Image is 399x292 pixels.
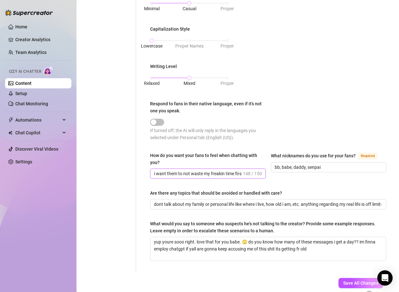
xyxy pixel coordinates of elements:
span: Required [358,153,377,160]
span: Chat Copilot [15,128,61,138]
span: thunderbolt [8,117,13,123]
div: What nicknames do you use for your fans? [271,152,356,159]
div: Open Intercom Messenger [377,270,393,286]
label: What nicknames do you use for your fans? [271,152,384,160]
span: Proper [221,43,234,49]
div: How do you want your fans to feel when chatting with you? [150,152,261,166]
label: Capitalization Style [150,26,194,33]
img: logo-BBDzfeDw.svg [5,10,53,16]
span: Casual [183,6,196,11]
img: AI Chatter [44,66,54,75]
div: Respond to fans in their native language, even if it’s not one you speak. [150,100,264,114]
span: Automations [15,115,61,125]
input: What nicknames do you use for your fans? [275,164,381,171]
a: Home [15,24,27,29]
div: Capitalization Style [150,26,190,33]
span: Minimal [144,6,160,11]
label: Writing Level [150,63,181,70]
div: If turned off, the AI will only reply in the languages you selected under Personal tab (English (... [150,127,268,141]
span: Proper [221,81,234,86]
div: Are there any topics that should be avoided or handled with care? [150,190,282,197]
img: Chat Copilot [8,131,12,135]
span: Save All Changes [343,281,378,286]
label: Are there any topics that should be avoided or handled with care? [150,190,287,197]
label: Respond to fans in their native language, even if it’s not one you speak. [150,100,268,114]
a: Team Analytics [15,50,47,55]
span: Relaxed [144,81,160,86]
span: Proper [221,6,234,11]
div: What would you say to someone who suspects he's not talking to the creator? Provide some example ... [150,220,382,234]
span: 148 / 150 [243,170,262,177]
div: Writing Level [150,63,177,70]
a: Content [15,81,32,86]
span: Izzy AI Chatter [9,69,41,75]
input: How do you want your fans to feel when chatting with you? [154,170,242,177]
button: Save All Changes [338,278,383,288]
a: Discover Viral Videos [15,146,58,152]
span: Lowercase [141,43,163,49]
label: How do you want your fans to feel when chatting with you? [150,152,266,166]
button: Respond to fans in their native language, even if it’s not one you speak. [150,119,164,126]
span: Proper Names [175,43,204,49]
a: Creator Analytics [15,34,66,45]
textarea: What would you say to someone who suspects he's not talking to the creator? Provide some example ... [150,237,386,261]
input: Are there any topics that should be avoided or handled with care? [154,201,381,208]
a: Chat Monitoring [15,101,48,106]
span: Mixed [184,81,195,86]
label: What would you say to someone who suspects he's not talking to the creator? Provide some example ... [150,220,386,234]
a: Setup [15,91,27,96]
a: Settings [15,159,32,164]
